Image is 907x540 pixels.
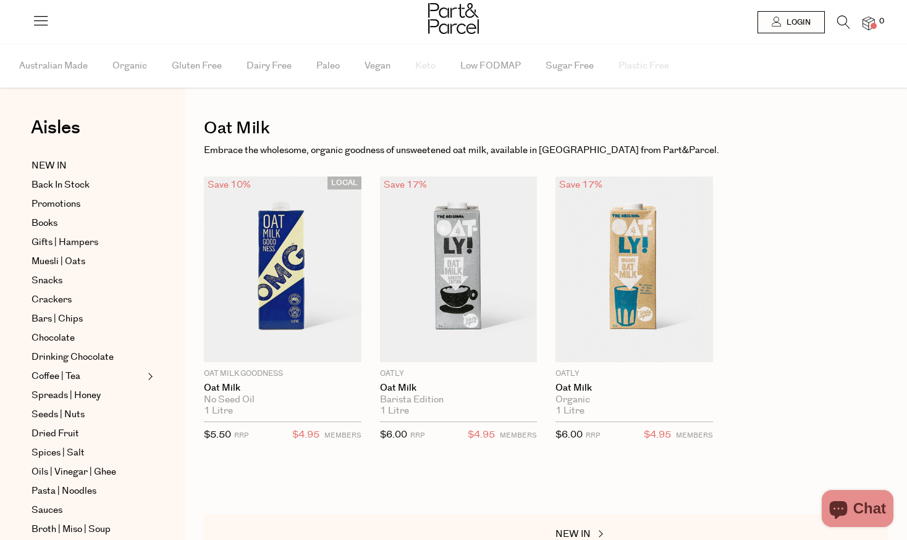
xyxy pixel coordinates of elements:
img: Part&Parcel [428,3,479,34]
img: Oat Milk [380,177,538,362]
span: Sauces [32,503,62,518]
a: Pasta | Noodles [32,484,144,499]
span: Bars | Chips [32,312,83,326]
span: Keto [415,44,436,88]
img: Oat Milk [204,177,361,362]
span: $4.95 [292,427,319,443]
span: Vegan [365,44,390,88]
p: Oatly [555,368,713,380]
div: Save 10% [204,177,255,193]
span: Low FODMAP [460,44,521,88]
p: Oatly [380,368,538,380]
div: Organic [555,394,713,405]
span: Aisles [31,114,80,141]
a: Aisles [31,118,80,149]
span: Embrace the wholesome, organic goodness of unsweetened oat milk, available in [GEOGRAPHIC_DATA] f... [204,144,719,157]
a: Oils | Vinegar | Ghee [32,465,144,480]
a: Dried Fruit [32,426,144,441]
span: Back In Stock [32,178,90,193]
span: 1 Litre [380,405,409,417]
span: 1 Litre [555,405,584,417]
div: No Seed Oil [204,394,361,405]
small: RRP [234,431,248,440]
span: Promotions [32,197,80,212]
a: Books [32,216,144,231]
span: Coffee | Tea [32,369,80,384]
span: $6.00 [380,428,407,441]
div: Save 17% [555,177,606,193]
span: Seeds | Nuts [32,407,85,422]
span: Muesli | Oats [32,254,85,269]
a: Coffee | Tea [32,369,144,384]
span: Oils | Vinegar | Ghee [32,465,116,480]
span: Dried Fruit [32,426,79,441]
a: 0 [863,17,875,30]
a: Crackers [32,293,144,307]
img: Oat Milk [555,177,713,362]
a: Oat Milk [380,383,538,394]
span: Dairy Free [247,44,292,88]
a: Drinking Chocolate [32,350,144,365]
span: $5.50 [204,428,231,441]
a: Oat Milk [555,383,713,394]
span: Paleo [316,44,340,88]
small: RRP [586,431,600,440]
span: Drinking Chocolate [32,350,114,365]
a: Muesli | Oats [32,254,144,269]
a: Back In Stock [32,178,144,193]
button: Expand/Collapse Coffee | Tea [145,369,153,384]
a: Spices | Salt [32,446,144,460]
a: Seeds | Nuts [32,407,144,422]
span: Crackers [32,293,72,307]
p: Oat Milk Goodness [204,368,361,380]
a: Oat Milk [204,383,361,394]
span: Sugar Free [546,44,594,88]
span: $4.95 [468,427,495,443]
span: Gluten Free [172,44,222,88]
a: Broth | Miso | Soup [32,522,144,537]
span: Login [783,17,811,28]
a: Chocolate [32,331,144,346]
a: NEW IN [32,159,144,173]
span: $4.95 [644,427,671,443]
a: Snacks [32,273,144,288]
span: Gifts | Hampers [32,235,98,250]
div: Save 17% [380,177,431,193]
small: MEMBERS [676,431,713,440]
span: Spreads | Honey [32,388,101,403]
span: $6.00 [555,428,583,441]
span: Snacks [32,273,62,288]
small: RRP [410,431,424,440]
small: MEMBERS [324,431,361,440]
a: Spreads | Honey [32,388,144,403]
span: Broth | Miso | Soup [32,522,111,537]
a: Login [757,11,825,33]
a: Gifts | Hampers [32,235,144,250]
h1: Oat Milk [204,114,888,143]
span: 1 Litre [204,405,233,417]
span: Spices | Salt [32,446,85,460]
span: LOCAL [327,177,361,189]
small: MEMBERS [500,431,537,440]
a: Sauces [32,503,144,518]
span: NEW IN [32,159,67,173]
span: Australian Made [19,44,88,88]
span: Plastic Free [618,44,669,88]
span: Pasta | Noodles [32,484,96,499]
span: Chocolate [32,331,75,346]
a: Promotions [32,197,144,212]
span: Books [32,216,57,231]
span: 0 [876,16,887,27]
inbox-online-store-chat: Shopify online store chat [818,490,897,530]
a: Bars | Chips [32,312,144,326]
div: Barista Edition [380,394,538,405]
span: Organic [112,44,147,88]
